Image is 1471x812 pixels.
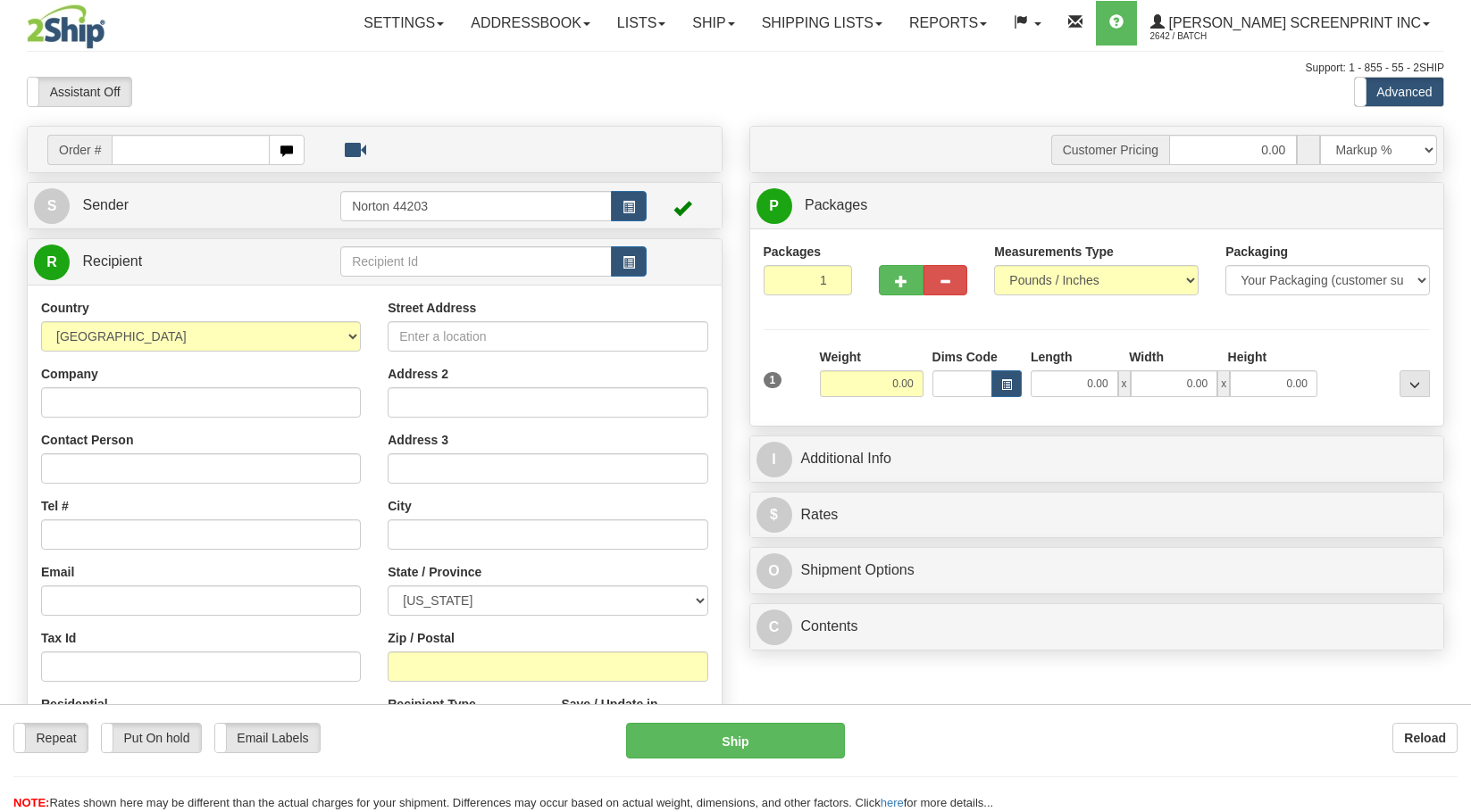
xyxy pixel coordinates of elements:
span: 1 [764,372,782,388]
a: $Rates [756,497,1438,534]
label: Address 3 [388,431,448,449]
a: Lists [604,1,679,46]
span: [PERSON_NAME] Screenprint Inc [1165,15,1421,30]
label: Company [41,365,98,383]
img: logo2642.jpg [27,4,105,49]
span: O [756,553,792,589]
a: here [881,796,904,809]
span: Order # [47,135,112,165]
label: Width [1129,348,1164,366]
div: ... [1400,370,1430,397]
label: Tel # [41,497,69,515]
span: I [756,442,792,477]
a: Shipping lists [748,1,896,46]
a: Settings [350,1,457,46]
label: Email Labels [215,724,320,752]
a: S Sender [34,187,340,224]
label: State / Province [388,563,481,581]
label: Recipient Type [388,695,476,713]
label: Address 2 [388,365,448,383]
label: Packages [764,243,822,261]
span: C [756,609,792,645]
a: Addressbook [457,1,604,46]
label: Residential [41,695,108,713]
label: Packaging [1225,243,1288,261]
label: Zip / Postal [388,629,455,647]
label: Tax Id [41,629,76,647]
label: Contact Person [41,431,133,449]
label: Measurements Type [994,243,1114,261]
label: Weight [820,348,861,366]
span: Packages [805,197,867,212]
span: Sender [82,197,129,212]
label: Height [1228,348,1267,366]
label: Repeat [14,724,88,752]
label: Dims Code [932,348,998,366]
div: Support: 1 - 855 - 55 - 2SHIP [27,61,1444,76]
label: Email [41,563,74,581]
input: Recipient Id [340,246,612,277]
input: Sender Id [340,191,612,221]
input: Enter a location [388,321,707,352]
span: x [1118,370,1131,397]
span: NOTE: [13,796,49,809]
label: Assistant Off [28,78,131,106]
label: Street Address [388,299,476,317]
span: $ [756,497,792,533]
a: Ship [679,1,748,46]
span: Recipient [82,253,142,269]
span: S [34,188,70,224]
span: P [756,188,792,224]
label: City [388,497,411,515]
a: CContents [756,609,1438,645]
span: 2642 / batch [1150,28,1284,46]
a: R Recipient [34,244,306,280]
label: Length [1031,348,1073,366]
label: Put On hold [102,724,201,752]
a: [PERSON_NAME] Screenprint Inc 2642 / batch [1137,1,1443,46]
span: x [1217,370,1230,397]
label: Save / Update in Address Book [561,695,707,731]
label: Country [41,299,89,317]
button: Reload [1392,723,1458,753]
a: P Packages [756,187,1438,224]
a: Reports [896,1,1000,46]
b: Reload [1404,731,1446,745]
a: IAdditional Info [756,441,1438,477]
span: R [34,244,70,280]
span: Customer Pricing [1051,135,1169,165]
label: Advanced [1355,78,1443,106]
button: Ship [626,723,844,758]
a: OShipment Options [756,552,1438,589]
